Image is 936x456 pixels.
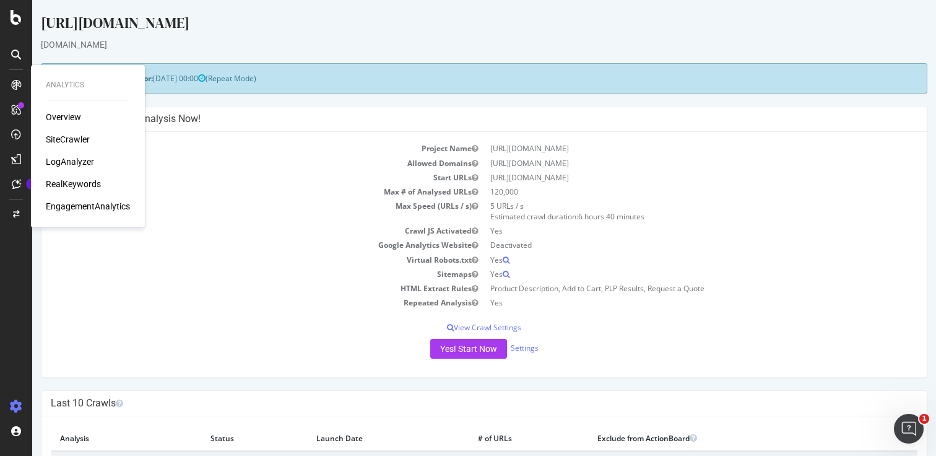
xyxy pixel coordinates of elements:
[121,73,173,84] span: [DATE] 00:00
[19,170,452,185] td: Start URLs
[556,426,825,451] th: Exclude from ActionBoard
[452,253,885,267] td: Yes
[452,281,885,296] td: Product Description, Add to Cart, PLP Results, Request a Quote
[19,281,452,296] td: HTML Extract Rules
[546,211,612,222] span: 6 hours 40 minutes
[398,339,475,359] button: Yes! Start Now
[19,199,452,224] td: Max Speed (URLs / s)
[452,199,885,224] td: 5 URLs / s Estimated crawl duration:
[169,426,274,451] th: Status
[9,63,895,94] div: (Repeat Mode)
[46,200,130,213] a: EngagementAnalytics
[46,80,130,90] div: Analytics
[9,12,895,38] div: [URL][DOMAIN_NAME]
[46,156,94,168] a: LogAnalyzer
[894,414,924,444] iframe: Intercom live chat
[479,343,506,353] a: Settings
[19,238,452,252] td: Google Analytics Website
[19,267,452,281] td: Sitemaps
[452,185,885,199] td: 120,000
[26,178,37,190] div: Tooltip anchor
[19,185,452,199] td: Max # of Analysed URLs
[19,113,885,125] h4: Configure your New Analysis Now!
[452,170,885,185] td: [URL][DOMAIN_NAME]
[19,426,169,451] th: Analysis
[19,141,452,156] td: Project Name
[19,253,452,267] td: Virtual Robots.txt
[452,238,885,252] td: Deactivated
[19,224,452,238] td: Crawl JS Activated
[452,141,885,156] td: [URL][DOMAIN_NAME]
[436,426,556,451] th: # of URLs
[919,414,929,424] span: 1
[452,224,885,238] td: Yes
[19,156,452,170] td: Allowed Domains
[9,38,895,51] div: [DOMAIN_NAME]
[452,156,885,170] td: [URL][DOMAIN_NAME]
[19,322,885,333] p: View Crawl Settings
[275,426,436,451] th: Launch Date
[46,133,90,146] a: SiteCrawler
[452,296,885,310] td: Yes
[452,267,885,281] td: Yes
[19,397,885,410] h4: Last 10 Crawls
[46,111,81,123] a: Overview
[19,296,452,310] td: Repeated Analysis
[46,178,101,190] a: RealKeywords
[19,73,121,84] strong: Next Launch Scheduled for:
